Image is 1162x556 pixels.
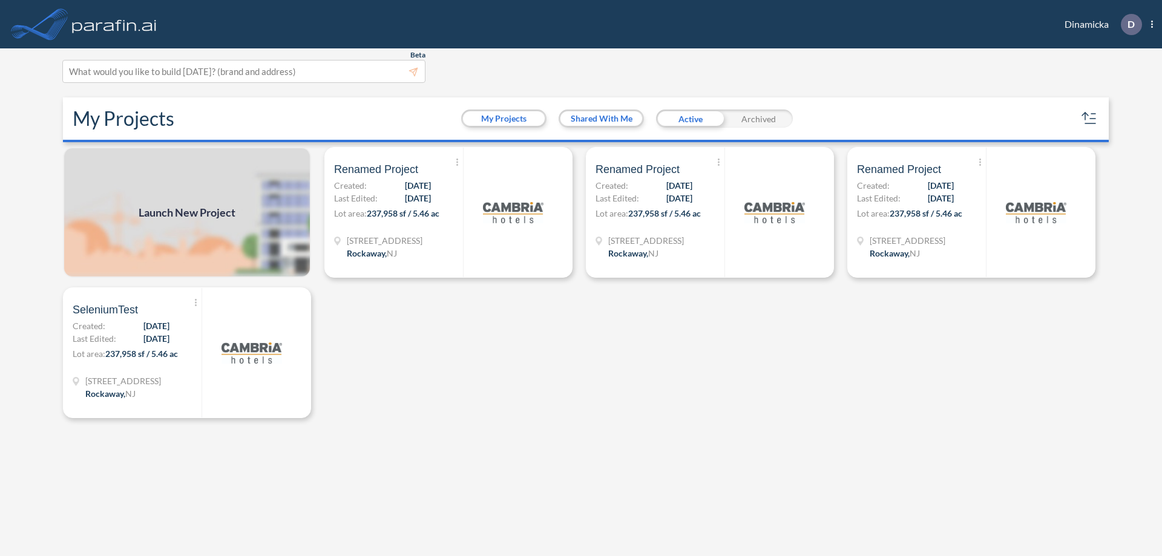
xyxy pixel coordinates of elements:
span: 321 Mt Hope Ave [608,234,684,247]
span: 237,958 sf / 5.46 ac [890,208,962,218]
span: Last Edited: [73,332,116,345]
img: logo [1006,182,1066,243]
p: D [1128,19,1135,30]
span: Created: [334,179,367,192]
span: 237,958 sf / 5.46 ac [105,348,178,359]
span: Created: [73,319,105,332]
span: Rockaway , [870,248,910,258]
span: 321 Mt Hope Ave [870,234,945,247]
span: [DATE] [928,179,954,192]
span: NJ [387,248,397,258]
span: 237,958 sf / 5.46 ac [628,208,701,218]
span: Renamed Project [596,162,680,177]
button: Shared With Me [560,111,642,126]
span: Lot area: [857,208,890,218]
span: Launch New Project [139,204,235,221]
span: Beta [410,50,425,60]
span: Created: [857,179,890,192]
span: [DATE] [405,179,431,192]
span: 237,958 sf / 5.46 ac [367,208,439,218]
div: Active [656,110,724,128]
span: Rockaway , [85,388,125,399]
a: Launch New Project [63,147,311,278]
span: [DATE] [928,192,954,204]
span: Last Edited: [596,192,639,204]
button: sort [1080,109,1099,128]
span: NJ [910,248,920,258]
span: [DATE] [666,192,692,204]
span: [DATE] [405,192,431,204]
span: 321 Mt Hope Ave [347,234,422,247]
span: Renamed Project [857,162,941,177]
span: Created: [596,179,628,192]
img: logo [70,12,159,36]
span: Lot area: [596,208,628,218]
div: Rockaway, NJ [608,247,658,260]
span: Renamed Project [334,162,418,177]
img: logo [744,182,805,243]
span: 321 Mt Hope Ave [85,374,161,387]
img: logo [222,322,282,383]
span: [DATE] [666,179,692,192]
div: Rockaway, NJ [85,387,136,400]
div: Rockaway, NJ [347,247,397,260]
span: Last Edited: [857,192,901,204]
span: Lot area: [73,348,105,359]
span: [DATE] [143,332,169,345]
span: Rockaway , [608,248,648,258]
span: Rockaway , [347,248,387,258]
div: Rockaway, NJ [870,247,920,260]
button: My Projects [463,111,545,126]
div: Dinamicka [1046,14,1153,35]
div: Archived [724,110,793,128]
h2: My Projects [73,107,174,130]
span: SeleniumTest [73,303,138,317]
span: Last Edited: [334,192,378,204]
span: Lot area: [334,208,367,218]
img: add [63,147,311,278]
span: NJ [125,388,136,399]
span: NJ [648,248,658,258]
span: [DATE] [143,319,169,332]
img: logo [483,182,543,243]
